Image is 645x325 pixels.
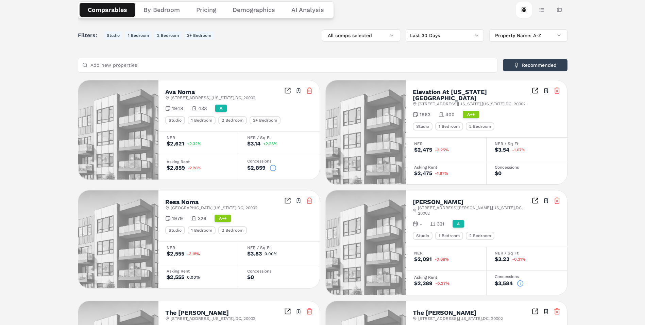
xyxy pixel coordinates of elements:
span: -1.67% [435,171,448,175]
button: Pricing [188,3,224,17]
div: Studio [413,122,432,130]
button: By Bedroom [135,3,188,17]
div: 2 Bedroom [218,116,247,124]
div: Asking Rent [167,160,231,164]
span: Filters: [78,31,101,40]
span: 1963 [420,111,430,118]
div: Concessions [495,275,559,279]
span: -0.27% [435,281,449,285]
button: Comparables [80,3,135,17]
a: Inspect Comparables [284,197,291,204]
div: 1 Bedroom [188,226,216,234]
div: $2,475 [414,171,432,176]
button: AI Analysis [283,3,332,17]
div: Studio [165,226,185,234]
div: $2,389 [414,281,432,286]
button: 1 Bedroom [125,31,152,40]
a: Inspect Comparables [532,308,539,315]
h2: [PERSON_NAME] [413,199,463,205]
span: 1948 [172,105,183,112]
span: +2.32% [187,142,201,146]
div: Asking Rent [414,275,478,279]
a: Inspect Comparables [284,87,291,94]
div: $3,584 [495,281,513,286]
div: NER / Sq Ft [495,251,559,255]
div: 2 Bedroom [466,232,494,240]
h2: Resa Noma [165,199,199,205]
div: $2,859 [167,165,185,171]
div: NER [414,142,478,146]
div: 2 Bedroom [466,122,494,130]
span: 0.00% [187,275,200,279]
span: -3.25% [435,148,449,152]
div: A++ [463,111,479,118]
span: +2.28% [263,142,277,146]
div: NER [414,251,478,255]
div: NER [167,246,231,250]
span: [STREET_ADDRESS][PERSON_NAME] , [US_STATE] , DC , 20002 [418,205,531,216]
div: Asking Rent [414,165,478,169]
span: -3.18% [187,252,200,256]
div: $0 [495,171,502,176]
div: 1 Bedroom [435,122,463,130]
a: Inspect Comparables [532,87,539,94]
div: NER / Sq Ft [247,136,311,140]
h2: Ava Noma [165,89,195,95]
div: $2,091 [414,257,432,262]
span: -2.28% [188,166,201,170]
span: 1979 [172,215,183,222]
div: Concessions [495,165,559,169]
div: Concessions [247,269,311,273]
span: 321 [437,220,444,227]
h2: The [PERSON_NAME] [165,310,229,316]
div: $2,555 [167,275,184,280]
button: All comps selected [322,29,400,42]
span: [GEOGRAPHIC_DATA] , [US_STATE] , DC , 20002 [171,205,257,211]
div: $3.14 [247,141,260,146]
div: $2,859 [247,165,266,171]
span: 326 [198,215,206,222]
div: $3.83 [247,251,262,257]
div: $2,475 [414,147,432,153]
div: A++ [215,215,231,222]
a: Inspect Comparables [284,308,291,315]
span: 438 [198,105,207,112]
span: 0.00% [265,252,277,256]
div: 3+ Bedroom [250,116,281,124]
span: - [420,220,422,227]
h2: Elevation At [US_STATE][GEOGRAPHIC_DATA] [413,89,532,101]
span: -0.31% [512,257,526,261]
div: $3.54 [495,147,509,153]
div: Concessions [247,159,311,163]
button: Studio [104,31,122,40]
a: Inspect Comparables [532,197,539,204]
div: $2,621 [167,141,184,146]
div: A [215,105,227,112]
div: 1 Bedroom [188,116,216,124]
span: [STREET_ADDRESS] , [US_STATE] , DC , 20002 [171,95,255,100]
span: -0.66% [435,257,449,261]
div: $3.23 [495,257,509,262]
div: Studio [413,232,432,240]
div: 1 Bedroom [435,232,463,240]
div: $2,555 [167,251,184,257]
span: [STREET_ADDRESS][US_STATE] , [US_STATE] , DC , 20002 [418,101,526,107]
button: Property Name: A-Z [489,29,567,42]
div: NER [167,136,231,140]
span: [STREET_ADDRESS] , [US_STATE] , DC , 20002 [418,316,503,321]
div: $0 [247,275,254,280]
div: NER / Sq Ft [495,142,559,146]
input: Add new properties [90,58,493,72]
div: NER / Sq Ft [247,246,311,250]
div: Studio [165,116,185,124]
span: [STREET_ADDRESS] , [US_STATE] , DC , 20002 [171,316,255,321]
span: 400 [445,111,455,118]
button: 2 Bedroom [154,31,182,40]
button: Recommended [503,59,567,71]
div: A [453,220,464,228]
h2: The [PERSON_NAME] [413,310,476,316]
div: Asking Rent [167,269,231,273]
div: 2 Bedroom [218,226,247,234]
button: Demographics [224,3,283,17]
button: 3+ Bedroom [184,31,214,40]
